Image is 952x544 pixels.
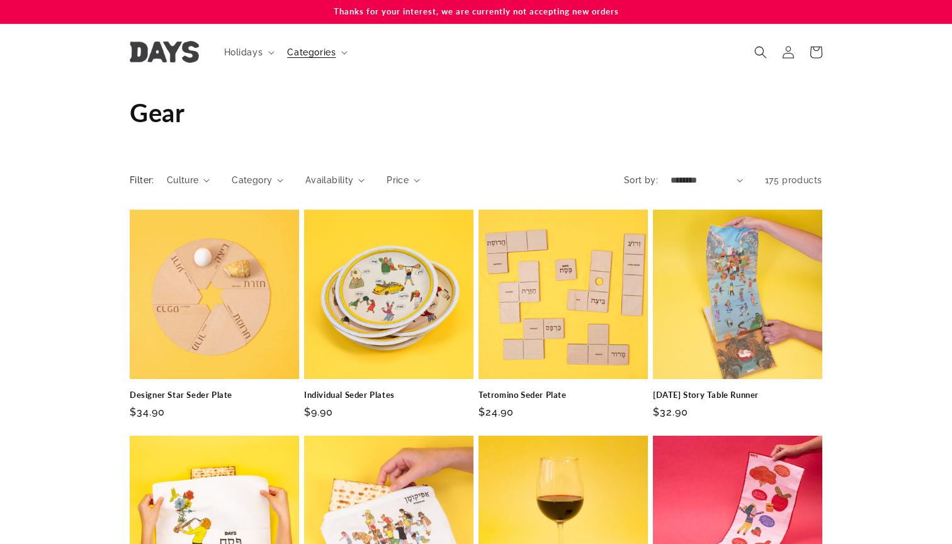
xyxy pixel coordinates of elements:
[130,174,154,187] h2: Filter:
[747,38,774,66] summary: Search
[130,390,299,400] a: Designer Star Seder Plate
[130,96,822,129] h1: Gear
[217,39,280,65] summary: Holidays
[287,47,336,58] span: Categories
[167,174,199,187] span: Culture
[624,175,658,185] label: Sort by:
[387,174,409,187] span: Price
[479,390,648,400] a: Tetromino Seder Plate
[280,39,353,65] summary: Categories
[232,174,272,187] span: Category
[130,41,199,63] img: Days United
[232,174,283,187] summary: Category (0 selected)
[387,174,420,187] summary: Price
[765,175,822,185] span: 175 products
[224,47,263,58] span: Holidays
[304,390,473,400] a: Individual Seder Plates
[305,174,354,187] span: Availability
[167,174,210,187] summary: Culture (0 selected)
[653,390,822,400] a: [DATE] Story Table Runner
[305,174,365,187] summary: Availability (0 selected)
